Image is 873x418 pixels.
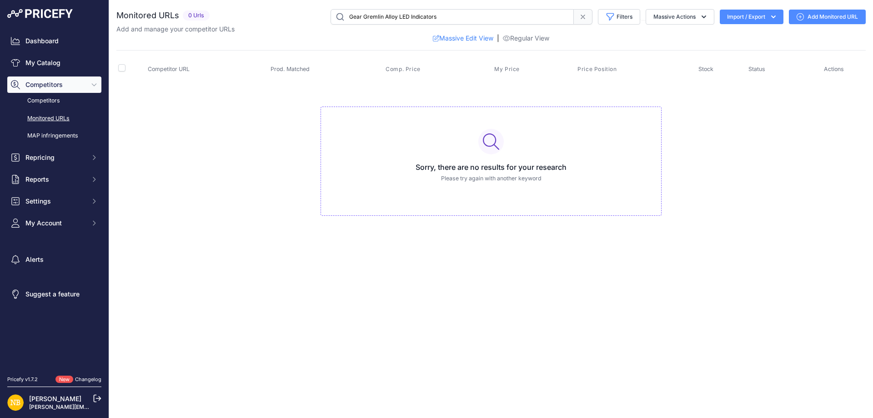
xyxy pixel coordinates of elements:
[494,66,520,73] span: My Price
[25,175,85,184] span: Reports
[25,219,85,228] span: My Account
[7,376,38,383] div: Pricefy v1.7.2
[7,9,73,18] img: Pricefy Logo
[7,93,101,109] a: Competitors
[116,25,235,34] p: Add and manage your competitor URLs
[698,66,713,72] span: Stock
[7,76,101,93] button: Competitors
[7,128,101,144] a: MAP infringements
[386,66,422,73] button: Comp. Price
[29,395,81,403] a: [PERSON_NAME]
[328,174,654,183] p: Please try again with another keyword
[598,9,640,25] button: Filters
[503,34,549,43] a: Regular View
[331,9,574,25] input: Search
[7,215,101,231] button: My Account
[25,80,85,89] span: Competitors
[7,33,101,365] nav: Sidebar
[748,66,765,72] span: Status
[25,153,85,162] span: Repricing
[577,66,618,73] button: Price Position
[271,66,310,72] span: Prod. Matched
[55,376,73,383] span: New
[116,9,179,22] h2: Monitored URLs
[386,66,421,73] span: Comp. Price
[29,403,169,410] a: [PERSON_NAME][EMAIL_ADDRESS][DOMAIN_NAME]
[7,251,101,268] a: Alerts
[7,111,101,127] a: Monitored URLs
[433,34,493,43] a: Massive Edit View
[7,193,101,209] button: Settings
[7,171,101,188] button: Reports
[646,9,714,25] button: Massive Actions
[720,10,783,24] button: Import / Export
[75,376,101,382] a: Changelog
[7,33,101,49] a: Dashboard
[183,10,210,21] span: 0 Urls
[7,55,101,71] a: My Catalog
[25,197,85,206] span: Settings
[824,66,844,72] span: Actions
[577,66,617,73] span: Price Position
[148,66,190,72] span: Competitor URL
[328,162,654,173] h3: Sorry, there are no results for your research
[789,10,866,24] a: Add Monitored URL
[7,149,101,166] button: Repricing
[7,286,101,302] a: Suggest a feature
[494,66,522,73] button: My Price
[497,34,499,43] span: |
